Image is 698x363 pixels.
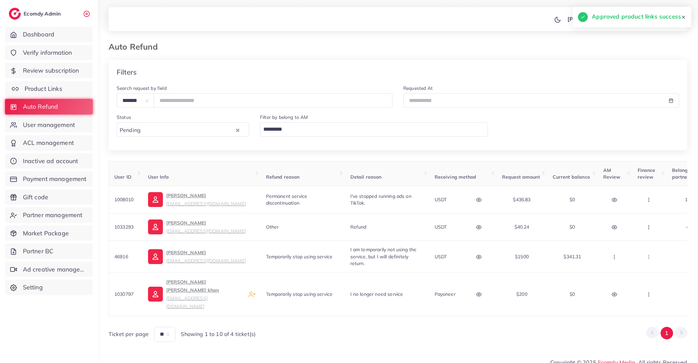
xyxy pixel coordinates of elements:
span: Refund [350,224,367,230]
span: $40.24 [515,224,529,230]
label: Requested At [403,85,433,92]
span: $436.83 [513,197,530,203]
span: 1008010 [114,197,134,203]
span: I no longer need service [350,291,403,297]
span: Partner management [23,211,83,219]
span: Setting [23,283,43,292]
img: ic-user-info.36bf1079.svg [148,192,163,207]
p: [PERSON_NAME] [166,219,246,235]
span: Temporarily stop using service [266,291,333,297]
a: Gift code [5,189,93,205]
p: [PERSON_NAME] [166,191,246,208]
a: ACL management [5,135,93,151]
span: Permanent service discontinuation [266,193,308,206]
img: logo [9,8,21,20]
button: Clear Selected [236,126,239,134]
span: Market Package [23,229,69,238]
span: $0 [570,197,575,203]
a: Review subscription [5,63,93,78]
span: $1500 [515,254,529,260]
p: [PERSON_NAME] [166,249,246,265]
span: 46916 [114,254,128,260]
span: 1030797 [114,291,134,297]
div: Search for option [117,122,249,137]
h5: Approved product links success [592,12,681,21]
span: ACL management [23,138,74,147]
span: Receiving method [435,174,476,180]
span: Current balance [553,174,590,180]
a: Setting [5,280,93,295]
a: Verify information [5,45,93,60]
span: Product Links [25,84,62,93]
span: Belong to partner ID [672,167,696,180]
a: Payment management [5,171,93,187]
p: [PERSON_NAME] [PERSON_NAME] khan [166,278,243,310]
span: Finance review [638,167,656,180]
h3: Auto Refund [109,42,163,52]
small: [EMAIL_ADDRESS][DOMAIN_NAME] [166,258,246,263]
span: $200 [516,291,527,297]
span: Detail reason [350,174,382,180]
span: Payment management [23,175,87,183]
img: ic-user-info.36bf1079.svg [148,287,163,302]
a: User management [5,117,93,133]
span: Auto Refund [23,102,58,111]
span: Inactive ad account [23,157,78,165]
a: [PERSON_NAME][EMAIL_ADDRESS][DOMAIN_NAME] [148,191,246,208]
a: Dashboard [5,27,93,42]
img: ic-user-info.36bf1079.svg [148,219,163,234]
p: [PERSON_NAME] [PERSON_NAME] [568,15,661,23]
span: Verify information [23,48,72,57]
span: $341.31 [563,254,581,260]
span: Ticket per page [109,330,149,338]
p: USDT [435,223,447,231]
small: [EMAIL_ADDRESS][DOMAIN_NAME] [166,228,246,234]
a: Ad creative management [5,262,93,277]
input: Search for option [261,124,484,135]
label: Search request by field [117,85,167,92]
a: Product Links [5,81,93,97]
p: USDT [435,196,447,204]
p: payoneer [435,290,456,298]
span: Review subscription [23,66,79,75]
h2: Ecomdy Admin [24,10,62,17]
a: [PERSON_NAME][EMAIL_ADDRESS][DOMAIN_NAME] [148,219,246,235]
a: logoEcomdy Admin [9,8,62,20]
div: Search for option [260,122,488,137]
span: $0 [570,291,575,297]
span: Request amount [502,174,540,180]
label: Filter by belong to AM [260,114,308,121]
span: 1033293 [114,224,134,230]
button: Go to page 1 [661,327,673,339]
span: Pending [118,125,142,135]
a: [PERSON_NAME] [PERSON_NAME] khan[EMAIL_ADDRESS][DOMAIN_NAME] [148,278,243,310]
span: $0 [570,224,575,230]
a: Partner BC [5,243,93,259]
span: I am temporarily not using the service, but I will definitely return. [350,247,417,266]
span: Refund reason [266,174,300,180]
span: Showing 1 to 10 of 4 ticket(s) [181,330,256,338]
span: User Info [148,174,169,180]
span: User management [23,121,75,129]
span: Ad creative management [23,265,88,274]
span: Partner BC [23,247,54,256]
a: Inactive ad account [5,153,93,169]
img: ic-user-info.36bf1079.svg [148,249,163,264]
p: USDT [435,253,447,261]
a: Market Package [5,226,93,241]
span: Dashboard [23,30,54,39]
span: AM Review [603,167,620,180]
a: Partner management [5,207,93,223]
span: User ID [114,174,132,180]
a: [PERSON_NAME][EMAIL_ADDRESS][DOMAIN_NAME] [148,249,246,265]
small: [EMAIL_ADDRESS][DOMAIN_NAME] [166,201,246,206]
a: Auto Refund [5,99,93,114]
span: Other [266,224,279,230]
h4: Filters [117,68,137,76]
small: [EMAIL_ADDRESS][DOMAIN_NAME] [166,295,208,309]
span: I've stopped running ads on TikTok. [350,193,411,206]
span: 4958 [686,224,697,230]
span: Gift code [23,193,48,202]
span: Temporarily stop using service [266,254,333,260]
input: Search for option [143,124,234,135]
